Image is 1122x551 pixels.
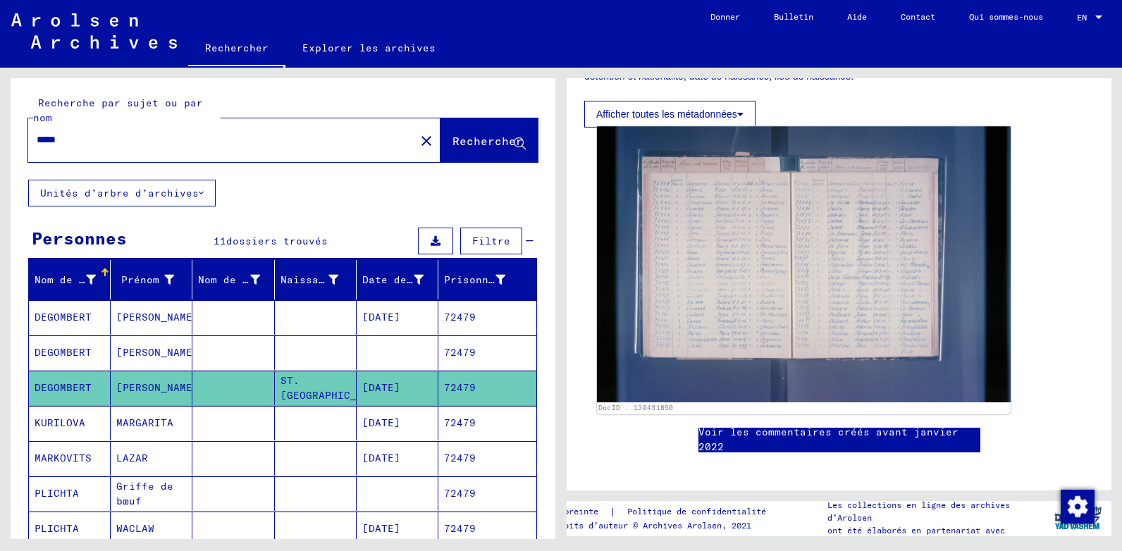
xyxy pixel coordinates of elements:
a: Politique de confidentialité [616,504,783,519]
font: Date de naissance [362,273,470,286]
button: Rechercher [440,118,538,162]
span: dossiers trouvés [226,235,328,247]
span: 11 [214,235,226,247]
mat-header-cell: Vorname [111,260,192,299]
mat-cell: DEGOMBERT [29,371,111,405]
font: | [610,504,616,519]
mat-cell: 72479 [438,335,536,370]
mat-header-cell: Geburtsname [192,260,274,299]
mat-header-cell: Prisoner # [438,260,536,299]
mat-icon: close [418,132,435,149]
mat-header-cell: Nachname [29,260,111,299]
img: Modifier le consentement [1061,490,1095,524]
span: Filtre [472,235,510,247]
mat-cell: LAZAR [111,441,192,476]
font: Naissance [280,273,338,286]
mat-header-cell: Geburt‏ [275,260,357,299]
font: Unités d’arbre d’archives [40,187,199,199]
img: yv_logo.png [1052,500,1104,535]
div: Personnes [32,225,127,251]
mat-cell: [PERSON_NAME] [111,300,192,335]
a: DocID : 130431850 [598,404,674,412]
span: EN [1077,13,1092,23]
a: Voir les commentaires créés avant janvier 2022 [698,425,980,454]
font: Nom de jeune fille [198,273,312,286]
p: Les collections en ligne des archives d’Arolsen [827,499,1043,524]
mat-cell: 72479 [438,300,536,335]
mat-cell: 72479 [438,406,536,440]
a: Empreinte [554,504,610,519]
button: Unités d’arbre d’archives [28,180,216,206]
mat-header-cell: Geburtsdatum [357,260,438,299]
mat-cell: [DATE] [357,300,438,335]
font: Prisonnier # [444,273,520,286]
mat-cell: [DATE] [357,512,438,546]
mat-cell: [PERSON_NAME] [111,371,192,405]
mat-cell: 72479 [438,441,536,476]
div: Date de naissance [362,268,441,291]
button: Filtre [460,228,522,254]
p: ont été élaborés en partenariat avec [827,524,1043,537]
font: Nom de famille [35,273,123,286]
div: Nom de famille [35,268,113,291]
mat-cell: PLICHTA [29,476,111,511]
mat-cell: MARGARITA [111,406,192,440]
img: Arolsen_neg.svg [11,13,177,49]
mat-cell: 72479 [438,371,536,405]
mat-cell: Griffe de bœuf [111,476,192,511]
div: Prisonnier # [444,268,523,291]
mat-cell: [DATE] [357,371,438,405]
mat-cell: DEGOMBERT [29,300,111,335]
a: Explorer les archives [285,31,452,65]
mat-cell: MARKOVITS [29,441,111,476]
a: Rechercher [188,31,285,68]
mat-cell: 72479 [438,512,536,546]
div: Naissance [280,268,356,291]
mat-cell: PLICHTA [29,512,111,546]
p: Droits d’auteur © Archives Arolsen, 2021 [554,519,783,532]
button: Afficher toutes les métadonnées [584,101,756,128]
font: Prénom [121,273,159,286]
mat-cell: [DATE] [357,406,438,440]
font: Afficher toutes les métadonnées [596,109,737,120]
mat-cell: DEGOMBERT [29,335,111,370]
mat-label: Recherche par sujet ou par nom [33,97,203,124]
mat-cell: [DATE] [357,441,438,476]
mat-cell: 72479 [438,476,536,511]
mat-cell: KURILOVA [29,406,111,440]
img: 001.jpg [597,126,1011,402]
mat-cell: WACLAW [111,512,192,546]
span: Rechercher [452,134,523,148]
div: Prénom [116,268,192,291]
button: Clair [412,126,440,154]
mat-cell: ST. [GEOGRAPHIC_DATA] [275,371,357,405]
div: Nom de jeune fille [198,268,277,291]
mat-cell: [PERSON_NAME] [111,335,192,370]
